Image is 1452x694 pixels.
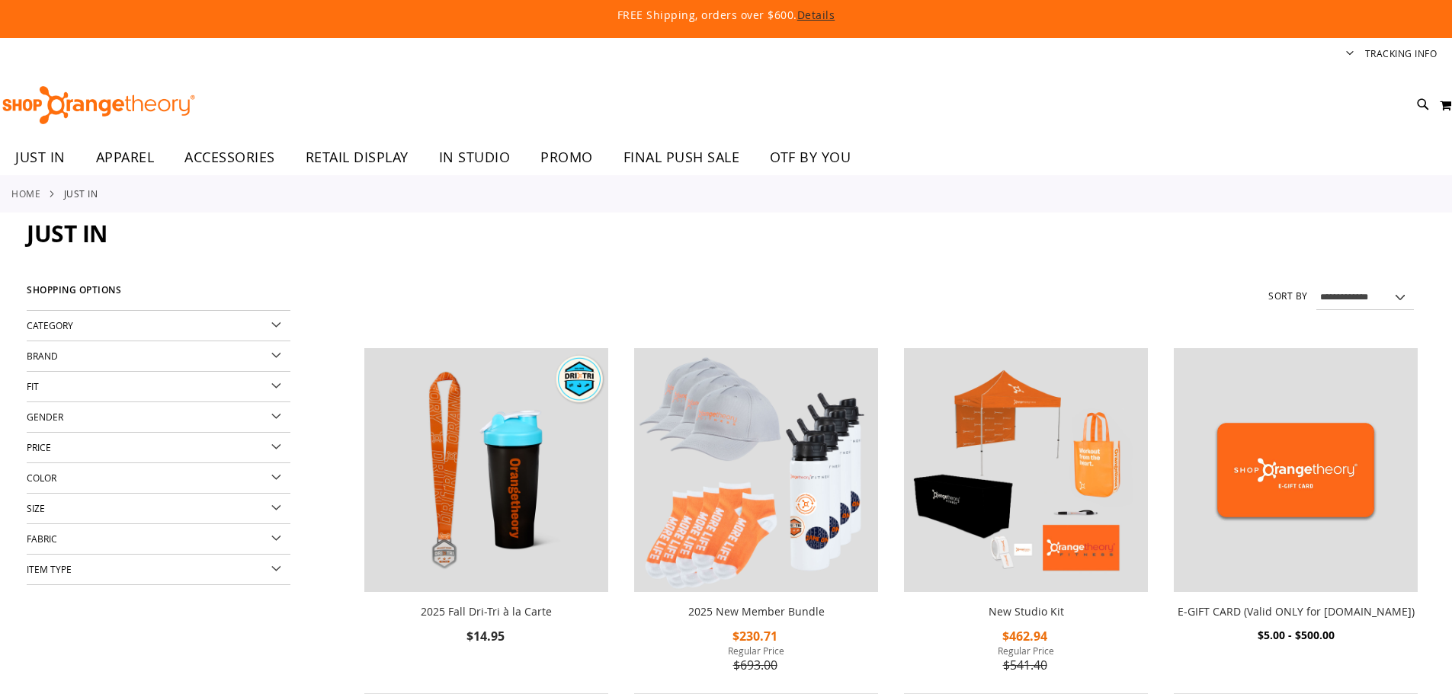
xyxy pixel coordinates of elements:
span: Fit [27,380,39,392]
a: Details [797,8,835,22]
label: Sort By [1268,289,1308,302]
span: Price [27,441,51,453]
span: Size [27,502,45,514]
span: $541.40 [1003,657,1050,673]
p: FREE Shipping, orders over $600. [269,8,1184,23]
div: Gender [27,402,290,433]
span: Fabric [27,532,57,545]
div: Fabric [27,524,290,555]
span: Color [27,472,56,484]
img: 2025 Fall Dri-Tri à la Carte [364,348,608,592]
span: $693.00 [733,657,780,673]
a: APPAREL [81,140,170,175]
span: FINAL PUSH SALE [623,140,740,174]
a: RETAIL DISPLAY [290,140,424,175]
a: 2025 New Member Bundle [634,348,878,595]
span: RETAIL DISPLAY [306,140,409,174]
img: New Studio Kit [904,348,1148,592]
span: ACCESSORIES [184,140,275,174]
a: ACCESSORIES [169,140,290,175]
span: Item Type [27,563,72,575]
span: IN STUDIO [439,140,511,174]
div: Fit [27,372,290,402]
a: OTF BY YOU [755,140,866,175]
div: Color [27,463,290,494]
a: New Studio Kit [904,348,1148,595]
div: product [357,341,616,686]
span: $14.95 [466,628,507,644]
span: APPAREL [96,140,155,174]
span: Gender [27,411,63,423]
a: IN STUDIO [424,140,526,175]
div: product [1166,341,1425,683]
a: Home [11,187,40,200]
div: Price [27,433,290,463]
strong: Shopping Options [27,278,290,311]
a: 2025 New Member Bundle [688,604,825,619]
a: E-GIFT CARD (Valid ONLY for ShopOrangetheory.com) [1174,348,1418,595]
a: New Studio Kit [989,604,1064,619]
span: $462.94 [1002,628,1050,644]
div: Item Type [27,555,290,585]
span: JUST IN [15,140,66,174]
span: OTF BY YOU [770,140,851,174]
a: FINAL PUSH SALE [608,140,755,175]
span: PROMO [540,140,593,174]
a: PROMO [525,140,608,175]
strong: JUST IN [64,187,98,200]
span: Category [27,319,73,331]
span: Regular Price [634,644,878,657]
span: $230.71 [732,628,780,644]
img: E-GIFT CARD (Valid ONLY for ShopOrangetheory.com) [1174,348,1418,592]
div: Category [27,311,290,341]
span: $5.00 - $500.00 [1258,628,1335,642]
div: Size [27,494,290,524]
a: 2025 Fall Dri-Tri à la Carte [364,348,608,595]
a: 2025 Fall Dri-Tri à la Carte [421,604,552,619]
img: 2025 New Member Bundle [634,348,878,592]
a: Tracking Info [1365,47,1438,60]
span: Brand [27,350,58,362]
div: Brand [27,341,290,372]
button: Account menu [1346,47,1354,62]
span: JUST IN [27,218,107,249]
a: E-GIFT CARD (Valid ONLY for [DOMAIN_NAME]) [1178,604,1415,619]
span: Regular Price [904,644,1148,657]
